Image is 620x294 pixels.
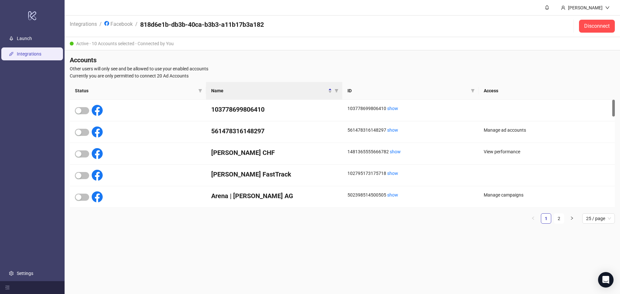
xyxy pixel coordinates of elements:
a: Settings [17,271,33,276]
span: filter [335,89,338,93]
h4: 103778699806410 [211,105,337,114]
span: filter [197,86,203,96]
a: show [387,127,398,133]
div: 1481365555666782 [347,148,473,155]
div: 502398514500505 [347,191,473,198]
button: Disconnect [579,20,615,33]
li: 2 [554,213,564,224]
a: Facebook [103,20,134,27]
span: menu-fold [5,285,10,290]
span: filter [470,86,476,96]
div: Open Intercom Messenger [598,272,614,288]
span: 25 / page [586,214,611,223]
h4: 561478316148297 [211,127,337,136]
div: [PERSON_NAME] [565,4,605,11]
h4: Arena | [PERSON_NAME] AG [211,191,337,200]
li: / [99,20,102,32]
span: filter [198,89,202,93]
button: left [528,213,538,224]
span: right [570,216,574,220]
div: 561478316148297 [347,127,473,134]
a: show [387,106,398,111]
span: bell [545,5,549,10]
th: Access [479,82,615,100]
li: Next Page [567,213,577,224]
a: 2 [554,214,564,223]
a: Launch [17,36,32,41]
h4: [PERSON_NAME] FastTrack [211,170,337,179]
span: left [531,216,535,220]
a: Integrations [68,20,98,27]
div: Manage campaigns [484,191,610,198]
div: Manage ad accounts [484,127,610,134]
h4: 818d6e1b-db3b-40ca-b3b3-a11b17b3a182 [140,20,264,29]
div: 103778699806410 [347,105,473,112]
span: Name [211,87,327,94]
a: 1 [541,214,551,223]
a: show [390,149,401,154]
a: Integrations [17,51,41,56]
th: Name [206,82,342,100]
div: Page Size [582,213,615,224]
span: filter [333,86,340,96]
span: Currently you are only permitted to connect 20 Ad Accounts [70,72,615,79]
span: user [561,5,565,10]
span: Disconnect [584,23,610,29]
li: / [135,20,138,32]
li: Previous Page [528,213,538,224]
li: 1 [541,213,551,224]
div: 102795173175718 [347,170,473,177]
h4: [PERSON_NAME] CHF [211,148,337,157]
button: right [567,213,577,224]
h4: Accounts [70,56,615,65]
div: View performance [484,148,610,155]
a: show [387,171,398,176]
span: Status [75,87,196,94]
div: Active - 10 Accounts selected - Connected by You [65,37,620,50]
span: Other users will only see and be allowed to use your enabled accounts [70,65,615,72]
span: ID [347,87,468,94]
span: filter [471,89,475,93]
a: show [387,192,398,198]
span: down [605,5,610,10]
